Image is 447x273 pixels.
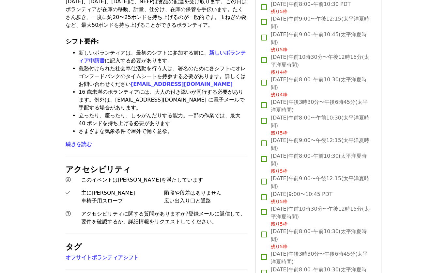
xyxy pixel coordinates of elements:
font: [DATE]午前8:00–午前10:30(太平洋夏時間) [271,153,367,167]
span: [DATE]午後3時30分〜午後6時45分(太平洋夏時間) [271,98,371,114]
div: 主に[PERSON_NAME] [81,189,164,197]
span: 残り5枠 [271,199,287,204]
div: 車椅子用スロープ [81,197,164,205]
li: さまざまな気象条件で屋外で働く意欲。 [79,127,247,135]
span: 残り5枠 [271,169,287,174]
div: 階段や段差はありません [164,189,247,197]
font: [DATE]9:00〜10:45 PDT [271,191,332,197]
span: 残り5枠 [271,221,287,227]
a: [EMAIL_ADDRESS][DOMAIN_NAME] [131,81,233,87]
i: 質問サークルアイコン [66,211,71,217]
font: [DATE]午前8:00〜午前10:30(太平洋夏時間) [271,115,369,129]
span: [DATE]午前9:00〜午後12:15(太平洋夏時間) [271,175,371,190]
font: [DATE]午前10時30分〜午後12時15分(太平洋夏時間) [271,206,369,220]
a: 新しいボランティア申請書 [79,50,246,64]
span: 残り4枠 [271,92,287,97]
li: 義務付けられた社会奉仕活動を行う人は、署名のために各シフトにオレゴンフードバンクのタイムシートを持参する必要があります。詳しくはお問い合わせください [79,65,247,88]
button: 続きを読む [66,140,92,148]
span: [DATE]午後3時30分〜午後6時45分(太平洋夏時間) [271,250,371,266]
font: [DATE]午前10時30分〜午後12時15分(太平洋夏時間) [271,54,369,68]
i: チェックアイコン [66,190,70,196]
li: 16 歳未満のボランティアには、大人の付き添いが同行する必要があります。例外は、[EMAIL_ADDRESS][DOMAIN_NAME] に電子メールで手配する場合があります。 [79,88,247,112]
div: 広い出入り口と通路 [164,197,247,205]
font: [DATE]午前8:00–午前10:30(太平洋夏時間) [271,76,367,90]
span: 残り5枠 [271,130,287,136]
span: 残り5枠 [271,9,287,14]
span: 残り4枠 [271,70,287,75]
strong: シフト要件: [66,38,99,45]
span: 残り5枠 [271,47,287,52]
span: [DATE]午前9:00〜午後12:15(太平洋夏時間) [271,15,371,31]
span: アクセシビリティ [66,163,131,174]
font: [DATE]午前8:00–午前10:30 PDT [271,1,351,7]
font: [DATE]午前8:00–午前10:30(太平洋夏時間) [271,228,367,242]
a: オフサイトボランティアシフト [66,254,139,261]
span: [DATE]午前9:00〜午後12:15(太平洋夏時間) [271,136,371,152]
span: このイベントは[PERSON_NAME]を満たしています [81,177,203,183]
span: 残り5枠 [271,244,287,249]
span: 続きを読む [66,141,92,147]
span: アクセシビリティに関する質問がありますか?登録メールに返信して、要件を確認するか、詳細情報をリクエストしてください。 [81,211,246,225]
i: ユニバーサルアクセスアイコン [66,177,71,183]
span: タグ [66,240,82,252]
font: [DATE]午前9:00–午前10:45(太平洋夏時間) [271,31,367,45]
li: 立ったり、座ったり、しゃがんだりする能力。一部の作業では、最大 40 ポンドを持ち上げる必要があります [79,112,247,127]
li: 新しいボランティアは、最初のシフトに参加する前に、 に記入する必要があります。 [79,49,247,65]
